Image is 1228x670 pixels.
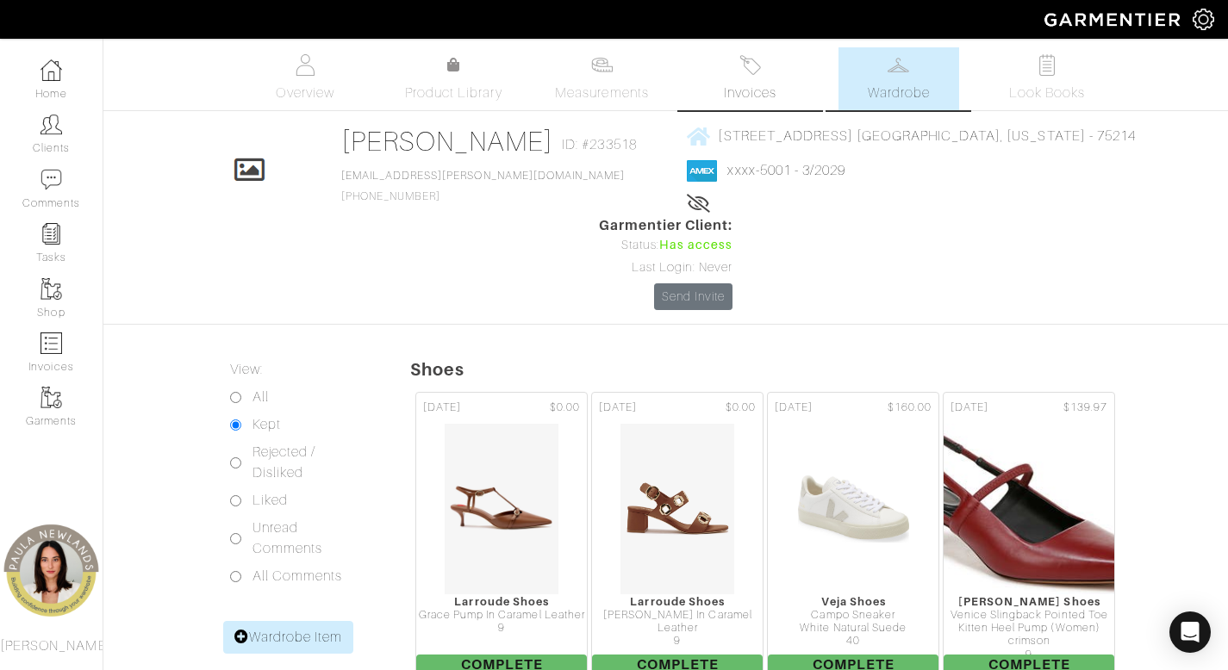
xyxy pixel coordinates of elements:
[592,595,763,608] div: Larroude Shoes
[591,54,613,76] img: measurements-466bbee1fd09ba9460f595b01e5d73f9e2bff037440d3c8f018324cb6cdf7a4a.svg
[659,236,733,255] span: Has access
[252,414,281,435] label: Kept
[252,518,368,559] label: Unread Comments
[768,635,938,648] div: 40
[654,283,733,310] a: Send Invite
[444,423,559,595] img: rq46zW5UZ8nNvAtzrd4466xt
[423,400,461,416] span: [DATE]
[687,160,717,182] img: american_express-1200034d2e149cdf2cc7894a33a747db654cf6f8355cb502592f1d228b2ac700.png
[687,125,1136,146] a: [STREET_ADDRESS] [GEOGRAPHIC_DATA], [US_STATE] - 75214
[951,400,988,416] span: [DATE]
[727,163,845,178] a: xxxx-5001 - 3/2029
[1009,83,1086,103] span: Look Books
[1036,4,1193,34] img: garmentier-logo-header-white-b43fb05a5012e4ada735d5af1a66efaba907eab6374d6393d1fbf88cb4ef424d.png
[341,170,626,182] a: [EMAIL_ADDRESS][PERSON_NAME][DOMAIN_NAME]
[410,359,1228,380] h5: Shoes
[890,423,1169,595] img: D7SXxnmbx1x3GS5bFXTe5csm
[690,47,811,110] a: Invoices
[555,83,649,103] span: Measurements
[868,83,930,103] span: Wardrobe
[944,609,1114,636] div: Venice Slingback Pointed Toe Kitten Heel Pump (Women)
[1193,9,1214,30] img: gear-icon-white-bd11855cb880d31180b6d7d6211b90ccbf57a29d726f0c71d8c61bd08dd39cc2.png
[41,278,62,300] img: garments-icon-b7da505a4dc4fd61783c78ac3ca0ef83fa9d6f193b1c9dc38574b1d14d53ca28.png
[230,359,263,380] label: View:
[405,83,502,103] span: Product Library
[775,400,813,416] span: [DATE]
[393,55,514,103] a: Product Library
[768,609,938,622] div: Campo Sneaker
[1169,611,1211,653] div: Open Intercom Messenger
[724,83,776,103] span: Invoices
[838,47,959,110] a: Wardrobe
[41,169,62,190] img: comment-icon-a0a6a9ef722e966f86d9cbdc48e553b5cf19dbc54f86b18d962a5391bc8f6eb6.png
[416,609,587,622] div: Grace Pump In Caramel Leather
[252,490,288,511] label: Liked
[341,170,626,202] span: [PHONE_NUMBER]
[562,134,637,155] span: ID: #233518
[599,258,733,277] div: Last Login: Never
[592,609,763,636] div: [PERSON_NAME] In Caramel Leather
[768,622,938,635] div: White Natural Suede
[944,635,1114,648] div: crimson
[295,54,316,76] img: basicinfo-40fd8af6dae0f16599ec9e87c0ef1c0a1fdea2edbe929e3d69a839185d80c458.svg
[416,595,587,608] div: Larroude Shoes
[245,47,365,110] a: Overview
[718,128,1136,144] span: [STREET_ADDRESS] [GEOGRAPHIC_DATA], [US_STATE] - 75214
[620,423,735,595] img: qdD6cwy7EnCKNVt7iBFgNHfA
[41,114,62,135] img: clients-icon-6bae9207a08558b7cb47a8932f037763ab4055f8c8b6bfacd5dc20c3e0201464.png
[599,215,733,236] span: Garmentier Client:
[341,126,554,157] a: [PERSON_NAME]
[252,442,368,483] label: Rejected / Disliked
[599,400,637,416] span: [DATE]
[592,635,763,648] div: 9
[944,595,1114,608] div: [PERSON_NAME] Shoes
[1036,54,1057,76] img: todo-9ac3debb85659649dc8f770b8b6100bb5dab4b48dedcbae339e5042a72dfd3cc.svg
[416,622,587,635] div: 9
[41,59,62,81] img: dashboard-icon-dbcd8f5a0b271acd01030246c82b418ddd0df26cd7fceb0bd07c9910d44c42f6.png
[41,332,62,354] img: orders-icon-0abe47150d42831381b5fb84f609e132dff9fe21cb692f30cb5eec754e2cba89.png
[768,595,938,608] div: Veja Shoes
[276,83,333,103] span: Overview
[223,621,354,654] a: Wardrobe Item
[987,47,1107,110] a: Look Books
[252,387,269,407] label: All
[599,236,733,255] div: Status:
[726,400,756,416] span: $0.00
[944,648,1114,661] div: 9
[1063,400,1107,416] span: $139.97
[739,54,761,76] img: orders-27d20c2124de7fd6de4e0e44c1d41de31381a507db9b33961299e4e07d508b8c.svg
[252,566,343,586] label: All Comments
[41,223,62,245] img: reminder-icon-8004d30b9f0a5d33ae49ab947aed9ed385cf756f9e5892f1edd6e32f2345188e.png
[888,54,909,76] img: wardrobe-487a4870c1b7c33e795ec22d11cfc2ed9d08956e64fb3008fe2437562e282088.svg
[41,387,62,408] img: garments-icon-b7da505a4dc4fd61783c78ac3ca0ef83fa9d6f193b1c9dc38574b1d14d53ca28.png
[541,47,663,110] a: Measurements
[797,423,910,595] img: Wn9ZDQXsuDQQTrCGaSoeRAwV
[550,400,580,416] span: $0.00
[888,400,932,416] span: $160.00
